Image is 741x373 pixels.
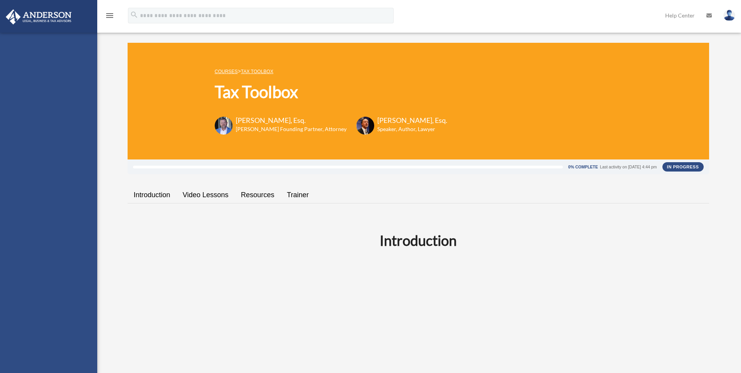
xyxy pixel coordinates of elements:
[723,10,735,21] img: User Pic
[215,69,238,74] a: COURSES
[130,11,138,19] i: search
[568,165,598,169] div: 0% Complete
[132,231,704,250] h2: Introduction
[600,165,657,169] div: Last activity on [DATE] 4:44 pm
[177,184,235,206] a: Video Lessons
[662,162,704,172] div: In Progress
[215,117,233,135] img: Toby-circle-head.png
[280,184,315,206] a: Trainer
[241,69,273,74] a: Tax Toolbox
[377,125,438,133] h6: Speaker, Author, Lawyer
[215,67,447,76] p: >
[236,116,347,125] h3: [PERSON_NAME], Esq.
[235,184,280,206] a: Resources
[105,14,114,20] a: menu
[128,184,177,206] a: Introduction
[236,125,347,133] h6: [PERSON_NAME] Founding Partner, Attorney
[4,9,74,25] img: Anderson Advisors Platinum Portal
[356,117,374,135] img: Scott-Estill-Headshot.png
[377,116,447,125] h3: [PERSON_NAME], Esq.
[215,81,447,103] h1: Tax Toolbox
[105,11,114,20] i: menu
